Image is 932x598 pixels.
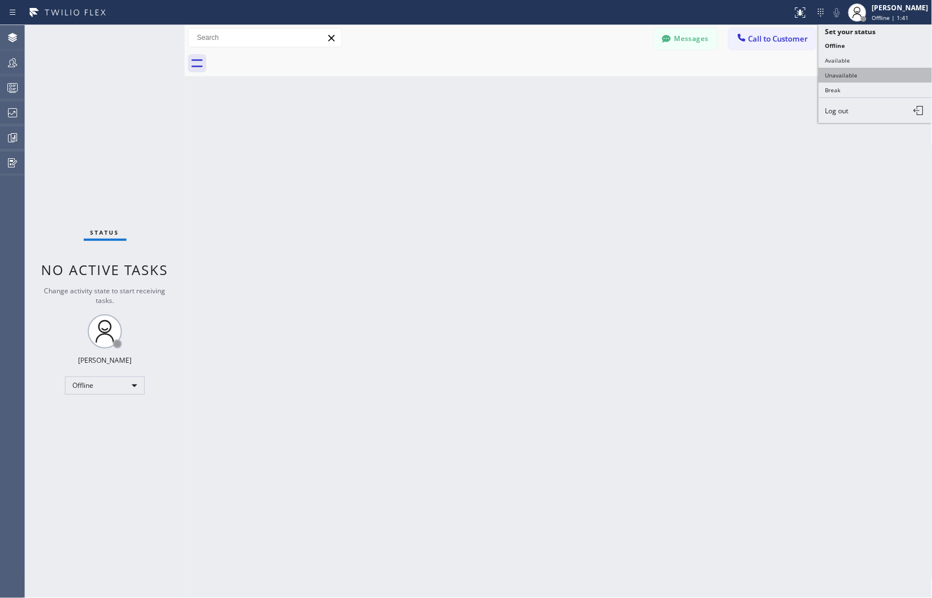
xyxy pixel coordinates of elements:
button: Mute [829,5,845,21]
div: [PERSON_NAME] [872,3,929,13]
span: Call to Customer [749,34,808,44]
span: Change activity state to start receiving tasks. [44,286,166,305]
input: Search [189,28,341,47]
div: Offline [65,376,145,395]
span: Offline | 1:41 [872,14,909,22]
span: No active tasks [42,260,169,279]
button: Messages [655,28,717,50]
div: [PERSON_NAME] [78,355,132,365]
span: Status [91,228,120,236]
button: Call to Customer [729,28,816,50]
